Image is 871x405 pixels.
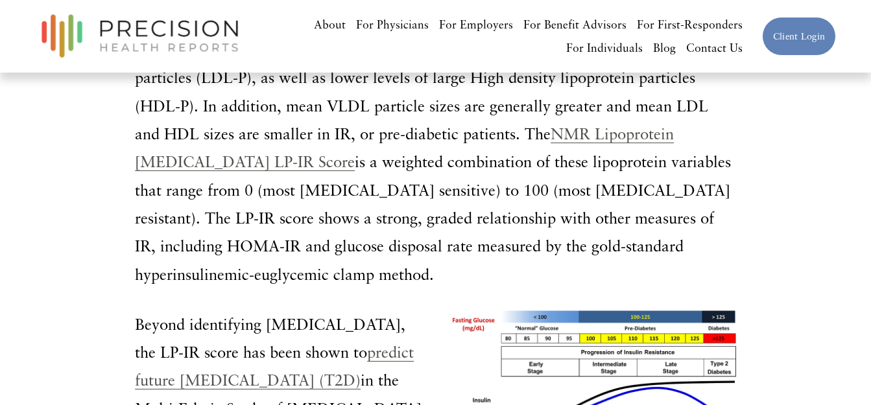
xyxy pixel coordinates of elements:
[523,14,626,36] a: For Benefit Advisors
[686,36,743,59] a: Contact Us
[35,8,245,64] img: Precision Health Reports
[314,14,346,36] a: About
[806,343,871,405] iframe: Chat Widget
[566,36,643,59] a: For Individuals
[637,14,743,36] a: For First-Responders
[653,36,676,59] a: Blog
[356,14,429,36] a: For Physicians
[439,14,513,36] a: For Employers
[762,17,836,56] a: Client Login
